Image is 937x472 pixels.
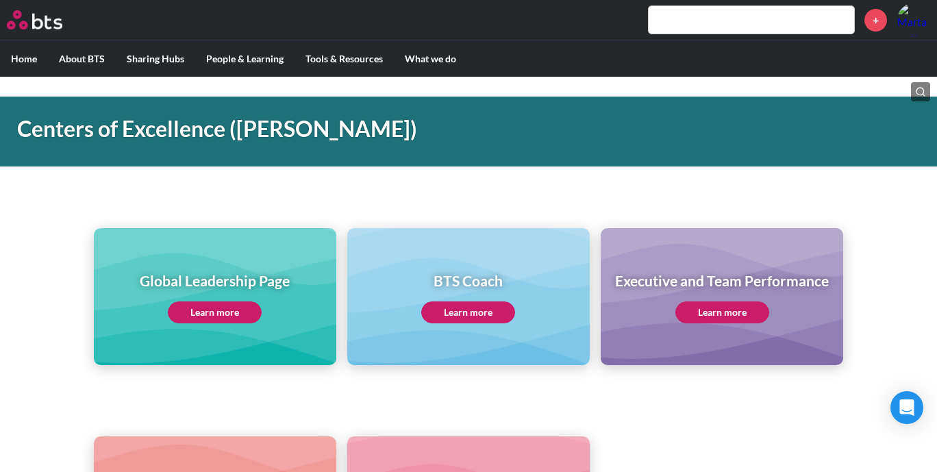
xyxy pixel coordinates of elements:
label: Tools & Resources [295,41,394,77]
label: About BTS [48,41,116,77]
label: People & Learning [195,41,295,77]
a: Learn more [168,301,262,323]
img: Marta Zaragoza [897,3,930,36]
div: Open Intercom Messenger [890,391,923,424]
label: Sharing Hubs [116,41,195,77]
h1: BTS Coach [421,271,515,290]
a: Go home [7,10,88,29]
a: + [864,9,887,32]
a: Learn more [675,301,769,323]
label: What we do [394,41,467,77]
img: BTS Logo [7,10,62,29]
h1: Centers of Excellence ([PERSON_NAME]) [17,114,649,145]
h1: Global Leadership Page [140,271,290,290]
a: Profile [897,3,930,36]
a: Learn more [421,301,515,323]
h1: Executive and Team Performance [615,271,829,290]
